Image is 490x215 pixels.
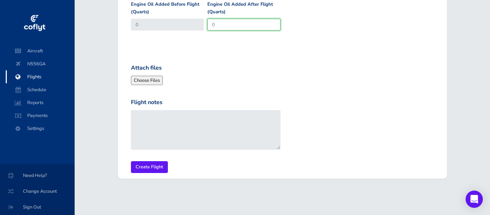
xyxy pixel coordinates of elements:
input: Create Flight [131,161,168,173]
span: Payments [13,109,67,122]
label: Engine Oil Added Before Flight (Quarts) [131,1,204,16]
label: Flight notes [131,98,162,107]
label: Engine Oil Added After Flight (Quarts) [207,1,281,16]
span: Need Help? [9,169,66,182]
span: Schedule [13,83,67,96]
span: Flights [13,70,67,83]
span: Aircraft [13,45,67,57]
label: Attach files [131,64,162,73]
span: N556GA [13,57,67,70]
div: Open Intercom Messenger [466,191,483,208]
span: Change Account [9,185,66,198]
span: Reports [13,96,67,109]
span: Sign Out [9,201,66,214]
span: Settings [13,122,67,135]
img: coflyt logo [23,13,46,34]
